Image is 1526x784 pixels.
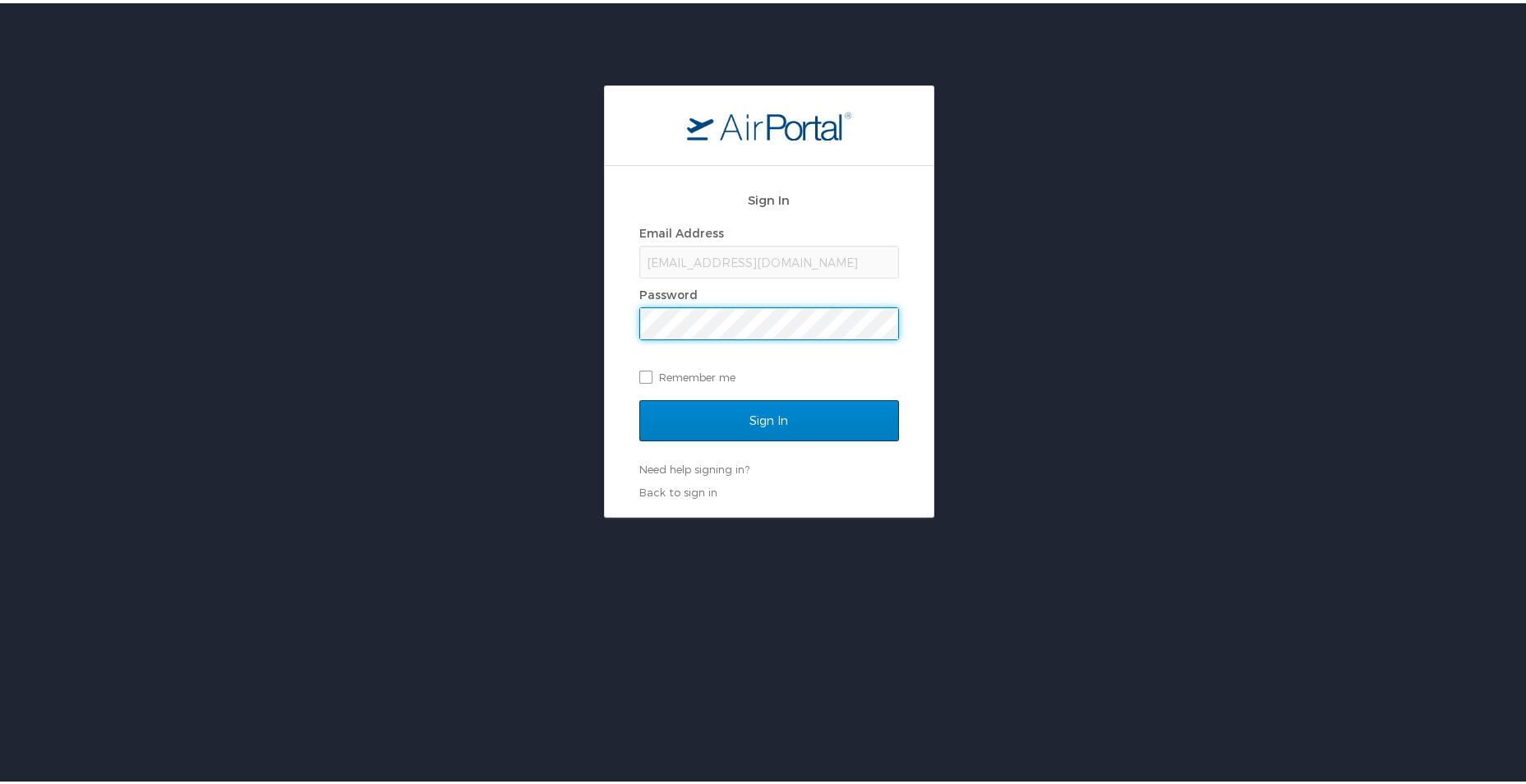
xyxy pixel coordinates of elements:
label: Remember me [639,362,899,386]
a: Back to sign in [639,482,717,496]
label: Password [639,284,698,298]
label: Email Address [639,223,724,237]
a: Need help signing in? [639,459,749,473]
img: logo [687,108,851,137]
h2: Sign In [639,187,899,206]
input: Sign In [639,397,899,438]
